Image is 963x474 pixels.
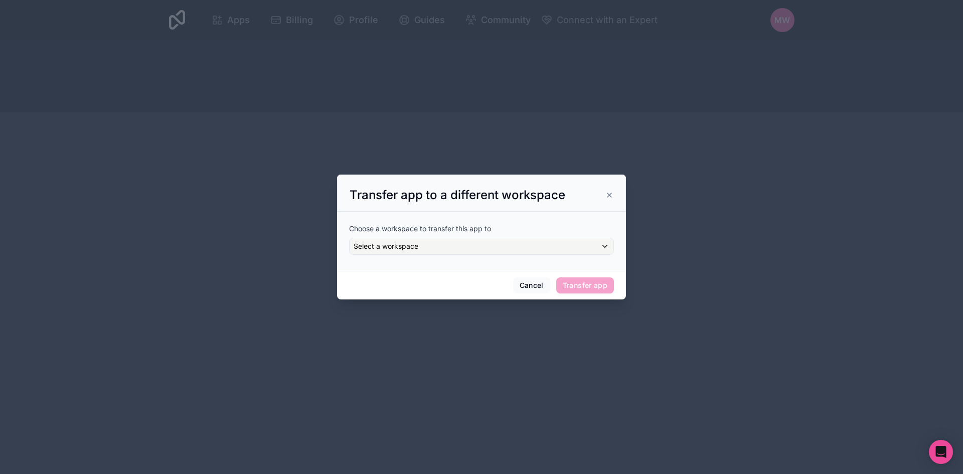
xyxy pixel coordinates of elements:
[349,238,614,255] button: Select a workspace
[349,224,614,234] p: Choose a workspace to transfer this app to
[929,440,953,464] div: Open Intercom Messenger
[513,277,550,293] button: Cancel
[350,188,565,202] span: Transfer app to a different workspace
[354,242,418,250] span: Select a workspace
